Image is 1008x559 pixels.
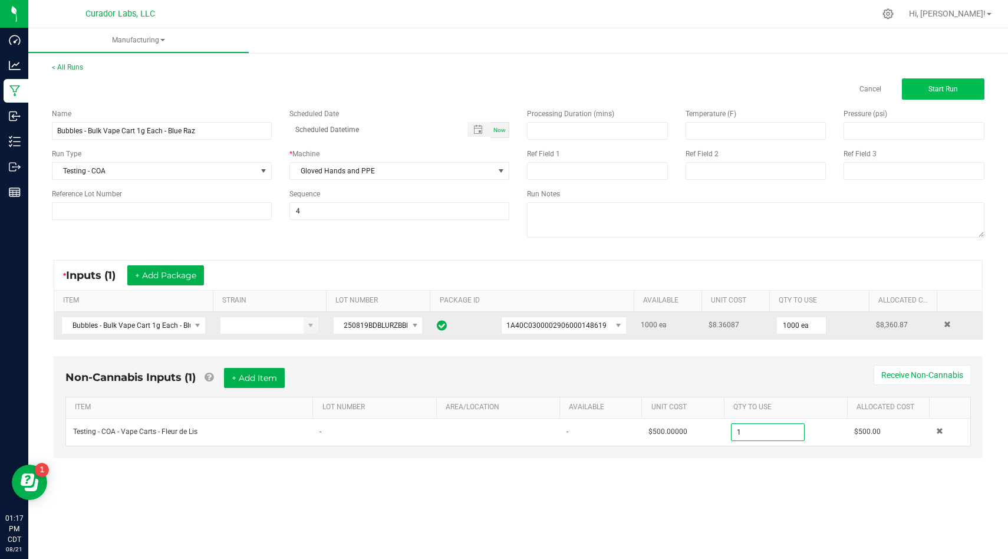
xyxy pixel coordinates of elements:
span: $8.36087 [709,321,739,329]
a: Manufacturing [28,28,249,53]
inline-svg: Outbound [9,161,21,173]
inline-svg: Inbound [9,110,21,122]
span: ea [659,321,667,329]
span: Non-Cannabis Inputs (1) [65,371,196,384]
input: Scheduled Datetime [289,122,455,137]
a: AVAILABLESortable [569,403,637,412]
span: Hi, [PERSON_NAME]! [909,9,986,18]
a: Sortable [939,403,966,412]
span: $8,360.87 [876,321,908,329]
span: Ref Field 2 [686,150,719,158]
span: 1000 [641,321,657,329]
span: NO DATA FOUND [501,317,627,334]
iframe: Resource center unread badge [35,463,49,477]
span: Testing - COA [52,163,256,179]
span: Now [493,127,506,133]
span: Temperature (F) [686,110,736,118]
a: LOT NUMBERSortable [335,296,426,305]
a: ITEMSortable [75,403,308,412]
a: Sortable [947,296,978,305]
a: Cancel [859,84,881,94]
a: Allocated CostSortable [878,296,933,305]
span: Ref Field 1 [527,150,560,158]
inline-svg: Dashboard [9,34,21,46]
a: < All Runs [52,63,83,71]
inline-svg: Analytics [9,60,21,71]
button: Start Run [902,78,984,100]
span: Ref Field 3 [844,150,877,158]
span: Run Type [52,149,81,159]
a: QTY TO USESortable [733,403,843,412]
p: 08/21 [5,545,23,554]
a: ITEMSortable [63,296,208,305]
span: Sequence [289,190,320,198]
span: Pressure (psi) [844,110,887,118]
span: Toggle popup [467,122,490,137]
span: Gloved Hands and PPE [290,163,494,179]
span: 250819BDBLURZBBDC [334,317,408,334]
span: - [319,428,321,436]
span: Manufacturing [28,35,249,45]
span: Start Run [928,85,958,93]
button: + Add Item [224,368,285,388]
span: Machine [292,150,319,158]
button: + Add Package [127,265,204,285]
a: STRAINSortable [222,296,321,305]
a: Allocated CostSortable [857,403,925,412]
a: PACKAGE IDSortable [440,296,630,305]
span: Inputs (1) [66,269,127,282]
inline-svg: Reports [9,186,21,198]
a: Unit CostSortable [651,403,720,412]
p: 01:17 PM CDT [5,513,23,545]
span: $500.00000 [648,428,687,436]
a: Unit CostSortable [711,296,765,305]
span: Bubbles - Bulk Vape Cart 1g Each - Blue Raz [62,317,190,334]
div: Manage settings [881,8,895,19]
span: 1A40C0300002906000148619 [506,321,607,330]
a: AREA/LOCATIONSortable [446,403,555,412]
span: Scheduled Date [289,110,339,118]
span: Processing Duration (mins) [527,110,614,118]
a: AVAILABLESortable [643,296,697,305]
inline-svg: Inventory [9,136,21,147]
span: - [566,428,568,436]
span: Name [52,110,71,118]
span: $500.00 [854,428,881,436]
span: Curador Labs, LLC [85,9,155,19]
button: Receive Non-Cannabis [874,365,971,385]
span: Reference Lot Number [52,190,122,198]
a: QTY TO USESortable [779,296,864,305]
a: Add Non-Cannabis items that were also consumed in the run (e.g. gloves and packaging); Also add N... [205,371,213,384]
span: Run Notes [527,190,560,198]
iframe: Resource center [12,465,47,500]
span: Testing - COA - Vape Carts - Fleur de Lis [73,428,197,436]
inline-svg: Manufacturing [9,85,21,97]
span: In Sync [437,318,447,333]
a: LOT NUMBERSortable [322,403,432,412]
